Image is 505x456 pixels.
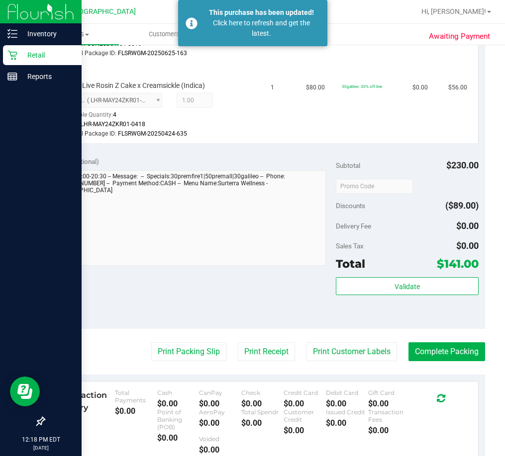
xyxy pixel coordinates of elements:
[408,342,485,361] button: Complete Packing
[271,83,274,92] span: 1
[368,399,410,408] div: $0.00
[115,389,157,404] div: Total Payments
[336,197,365,215] span: Discounts
[412,83,428,92] span: $0.00
[118,50,187,57] span: FLSRWGM-20250625-163
[306,342,397,361] button: Print Customer Labels
[62,81,205,90] span: GL 1g Live Rosin Z Cake x Creamsickle (Indica)
[62,130,116,137] span: Original Package ID:
[336,257,365,271] span: Total
[284,426,326,435] div: $0.00
[4,435,77,444] p: 12:18 PM EDT
[119,30,213,39] span: Customers
[326,389,368,396] div: Debit Card
[284,408,326,423] div: Customer Credit
[368,408,410,423] div: Transaction Fees
[115,406,157,416] div: $0.00
[81,40,142,47] span: W-JUN25JCW01-0619
[199,399,241,408] div: $0.00
[118,130,187,137] span: FLSRWGM-20250424-635
[336,277,479,295] button: Validate
[4,444,77,452] p: [DATE]
[157,399,200,408] div: $0.00
[17,71,77,82] p: Reports
[157,408,200,431] div: Point of Banking (POB)
[199,445,241,455] div: $0.00
[446,160,479,170] span: $230.00
[119,24,214,45] a: Customers
[448,83,467,92] span: $56.00
[17,28,77,40] p: Inventory
[199,418,241,428] div: $0.00
[336,179,413,194] input: Promo Code
[17,49,77,61] p: Retail
[203,7,320,18] div: This purchase has been updated!
[199,389,241,396] div: CanPay
[199,435,241,443] div: Voided
[157,389,200,396] div: Cash
[284,399,326,408] div: $0.00
[62,108,168,127] div: Available Quantity:
[326,399,368,408] div: $0.00
[445,200,479,211] span: ($89.00)
[368,426,410,435] div: $0.00
[7,50,17,60] inline-svg: Retail
[199,408,241,416] div: AeroPay
[241,408,284,416] div: Total Spendr
[284,389,326,396] div: Credit Card
[113,111,116,118] span: 4
[336,242,364,250] span: Sales Tax
[81,121,145,128] span: LHR-MAY24ZKR01-0418
[326,408,368,416] div: Issued Credit
[395,283,420,291] span: Validate
[456,240,479,251] span: $0.00
[10,377,40,406] iframe: Resource center
[336,161,360,169] span: Subtotal
[421,7,486,15] span: Hi, [PERSON_NAME]!
[7,72,17,81] inline-svg: Reports
[456,221,479,231] span: $0.00
[68,7,136,16] span: [GEOGRAPHIC_DATA]
[429,31,490,42] span: Awaiting Payment
[151,342,226,361] button: Print Packing Slip
[368,389,410,396] div: Gift Card
[157,433,200,443] div: $0.00
[241,418,284,428] div: $0.00
[241,389,284,396] div: Check
[336,222,371,230] span: Delivery Fee
[306,83,325,92] span: $80.00
[7,29,17,39] inline-svg: Inventory
[437,257,479,271] span: $141.00
[241,399,284,408] div: $0.00
[342,84,382,89] span: 30galileo: 30% off line
[238,342,295,361] button: Print Receipt
[326,418,368,428] div: $0.00
[62,50,116,57] span: Original Package ID:
[203,18,320,39] div: Click here to refresh and get the latest.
